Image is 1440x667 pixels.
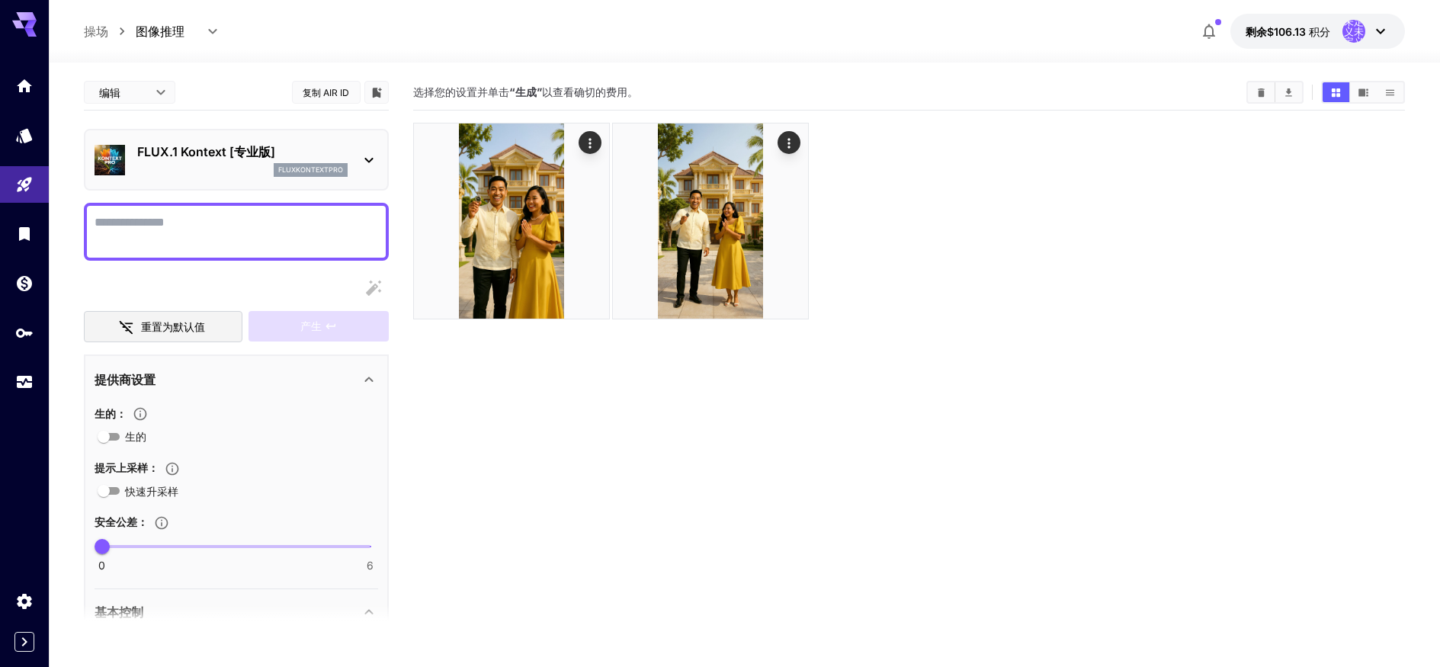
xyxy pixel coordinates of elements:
font: 以查看确切的费用。 [542,85,638,98]
div: 行动 [777,131,800,154]
font: 安全公差 [95,515,137,528]
div: 清晰图像下载全部 [1246,81,1304,104]
div: 基本控制 [95,594,378,630]
div: 用法 [15,373,34,392]
button: 控制应用于生成图像的后处理的级别。 [127,406,154,422]
button: 添加到库 [370,83,383,101]
button: 能够自动增强和扩展输入提示，以提高生成质量和细节。 [159,461,186,476]
div: 图书馆 [15,224,34,243]
div: API 密钥 [15,323,34,342]
button: 下载全部 [1275,82,1302,102]
font: 6 [367,559,374,572]
div: 设置 [15,592,34,611]
font: FLUX.1 Kontext [专业版] [137,144,275,159]
font: “生成” [509,85,542,98]
div: 106.13357 美元 [1246,24,1330,40]
font: fluxkontextpro [278,165,343,174]
div: 家 [15,76,34,95]
font: 未定义未定义 [1344,15,1364,47]
nav: 面包屑 [84,22,136,40]
font: ： [116,407,127,420]
button: 以列表视图显示图像 [1377,82,1403,102]
button: 重置为默认值 [84,311,242,342]
div: 以网格视图显示图像在视频视图中显示图像以列表视图显示图像 [1321,81,1405,104]
font: 编辑 [99,86,120,99]
button: 控制输入​​和输出内容审核的容忍度。值越低，内容过滤越严格，值越高，内容过滤越宽松。范围从 0（最严格）到 6（最不严格）。 [148,515,175,531]
div: 模型 [15,126,34,145]
font: 选择您的设置并单击 [413,85,509,98]
button: 106.13357 美元未定义未定义 [1230,14,1405,49]
div: 行动 [578,131,601,154]
font: 提供商设置 [95,372,156,387]
font: 复制 AIR ID [303,87,349,98]
img: 9k= [414,123,609,319]
font: 快速升采样 [125,485,178,498]
button: 清晰图像 [1248,82,1275,102]
font: 生的 [95,407,116,420]
button: Expand sidebar [14,632,34,652]
font: 积分 [1309,25,1330,38]
font: 0 [98,559,105,572]
font: 剩余$106.13 [1246,25,1306,38]
font: 生的 [125,430,146,443]
font: 图像推理 [136,24,184,39]
button: 复制 AIR ID [292,81,361,104]
a: 操场 [84,22,108,40]
div: 提供商设置 [95,361,378,398]
font: ： [137,515,148,528]
button: 在视频视图中显示图像 [1350,82,1377,102]
div: FLUX.1 Kontext [专业版]fluxkontextpro [95,136,378,183]
button: 以网格视图显示图像 [1323,82,1349,102]
font: ： [148,461,159,474]
font: 提示上采样 [95,461,148,474]
div: 操场 [15,175,34,194]
img: 2Q== [613,123,808,319]
font: 重置为默认值 [141,320,205,333]
div: 钱包 [15,274,34,293]
font: 操场 [84,24,108,39]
